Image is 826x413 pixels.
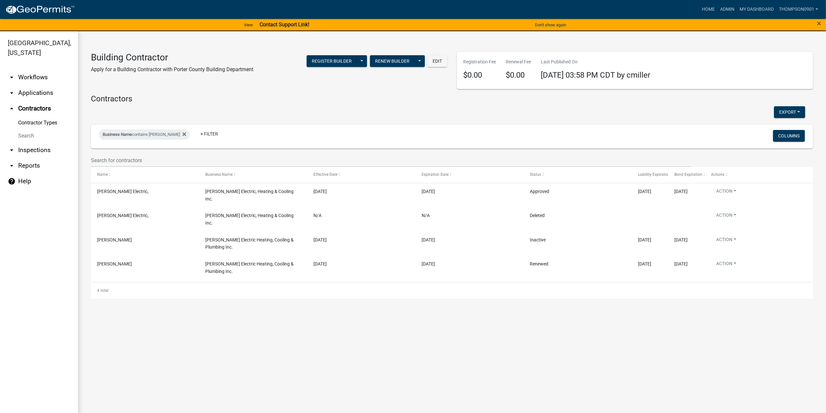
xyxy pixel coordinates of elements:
button: Don't show again [532,19,569,30]
a: Admin [718,3,737,16]
h4: $0.00 [506,71,531,80]
span: Gabe Ritter [97,261,132,266]
span: 09/11/2025 [675,261,688,266]
span: Business Name [205,172,233,177]
i: arrow_drop_down [8,162,16,170]
span: Ritter Electric, [97,213,148,218]
a: View [241,19,256,30]
a: thompson0901 [776,3,821,16]
span: Business Name [103,132,132,137]
input: Search for contractors [91,154,691,167]
datatable-header-cell: Liability Expiration [632,167,668,183]
datatable-header-cell: Name [91,167,199,183]
span: Renewed [530,261,548,266]
span: Deleted [530,213,545,218]
a: + Filter [195,128,223,140]
button: Action [711,260,742,270]
a: Home [699,3,718,16]
span: 09/11/2025 [675,237,688,242]
span: 09/11/2025 [313,189,327,194]
span: Approved [530,189,549,194]
i: arrow_drop_up [8,105,16,112]
i: arrow_drop_down [8,89,16,97]
p: Last Published On [541,58,651,65]
span: Ritter Electric, Heating & Cooling Inc. [205,213,294,226]
span: 09/11/2026 [675,189,688,194]
button: Close [817,19,821,27]
strong: Contact Support Link! [260,21,309,28]
span: Effective Date [313,172,337,177]
datatable-header-cell: Expiration Date [415,167,524,183]
span: Inactive [530,237,546,242]
datatable-header-cell: Effective Date [307,167,415,183]
span: N/A [422,213,430,218]
span: Liability Expiration [638,172,670,177]
datatable-header-cell: Actions [705,167,813,183]
p: Renewal Fee [506,58,531,65]
span: Ritter Electric, [97,189,148,194]
button: Renew Builder [370,55,415,67]
span: 12/31/2025 [422,237,435,242]
button: Action [711,236,742,246]
button: Action [711,188,742,197]
a: My Dashboard [737,3,776,16]
span: 10/01/2025 [638,237,651,242]
button: Action [711,212,742,221]
datatable-header-cell: Business Name [199,167,307,183]
span: Gabe Ritter [97,237,132,242]
span: Ritter Electric Heating, Cooling & Plumbing Inc. [205,261,294,274]
i: arrow_drop_down [8,146,16,154]
span: 12/31/2025 [422,189,435,194]
button: Export [774,106,805,118]
span: Expiration Date [422,172,449,177]
h4: $0.00 [464,71,496,80]
span: × [817,19,821,28]
p: Registration Fee [464,58,496,65]
span: Ritter Electric Heating, Cooling & Plumbing Inc. [205,237,294,250]
i: arrow_drop_down [8,73,16,81]
button: Columns [773,130,805,142]
h4: Contractors [91,94,813,104]
h3: Building Contractor [91,52,253,63]
button: Edit [427,55,447,67]
i: help [8,177,16,185]
datatable-header-cell: Status [524,167,632,183]
span: 02/27/2025 [313,237,327,242]
button: Register Builder [307,55,357,67]
span: [DATE] 03:58 PM CDT by cmiller [541,71,651,80]
span: 12/31/2024 [422,261,435,266]
span: Ritter Electric, Heating & Cooling Inc. [205,189,294,201]
div: 4 total [91,282,813,299]
span: Name [97,172,108,177]
span: 10/01/2025 [638,189,651,194]
span: 10/22/2024 [313,261,327,266]
span: Bond Expiration [675,172,703,177]
span: Status [530,172,541,177]
span: Actions [711,172,724,177]
div: contains [PERSON_NAME] [99,129,190,140]
p: Apply for a Building Contractor with Porter County Building Department [91,66,253,73]
span: 10/01/2025 [638,261,651,266]
span: N/A [313,213,322,218]
datatable-header-cell: Bond Expiration [668,167,705,183]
